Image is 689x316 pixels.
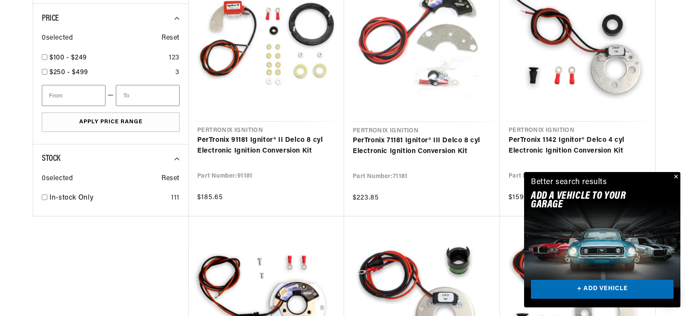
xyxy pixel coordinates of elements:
input: From [42,85,106,106]
button: Close [670,172,680,182]
a: PerTronix 1142 Ignitor® Delco 4 cyl Electronic Ignition Conversion Kit [509,135,647,157]
a: PerTronix 91181 Ignitor® II Delco 8 cyl Electronic Ignition Conversion Kit [197,135,335,157]
span: 0 selected [42,173,73,185]
div: 123 [169,53,180,64]
span: $250 - $499 [50,69,88,76]
span: Reset [161,173,180,185]
div: Better search results [531,176,607,189]
span: Stock [42,154,60,163]
a: PerTronix 71181 Ignitor® III Delco 8 cyl Electronic Ignition Conversion Kit [353,135,491,157]
a: In-stock Only [50,193,168,204]
span: $100 - $249 [50,54,87,61]
span: Reset [161,33,180,44]
span: 0 selected [42,33,73,44]
div: 3 [175,67,180,78]
button: Apply Price Range [42,113,180,132]
span: Price [42,14,59,23]
div: 111 [171,193,180,204]
h2: Add A VEHICLE to your garage [531,192,652,210]
span: — [108,90,114,101]
input: To [116,85,180,106]
a: + ADD VEHICLE [531,280,673,299]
